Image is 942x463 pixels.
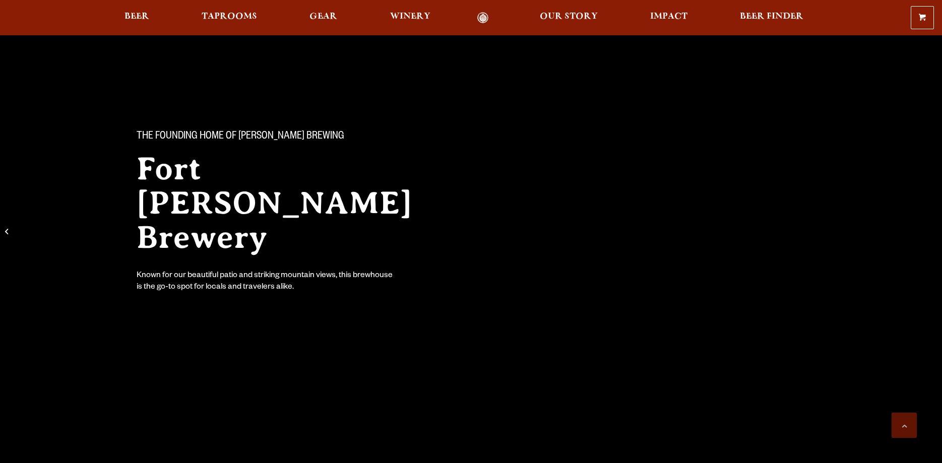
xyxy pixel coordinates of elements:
[533,12,604,24] a: Our Story
[137,130,344,144] span: The Founding Home of [PERSON_NAME] Brewing
[740,13,803,21] span: Beer Finder
[137,271,395,294] div: Known for our beautiful patio and striking mountain views, this brewhouse is the go-to spot for l...
[644,12,694,24] a: Impact
[303,12,344,24] a: Gear
[195,12,264,24] a: Taprooms
[390,13,430,21] span: Winery
[650,13,687,21] span: Impact
[892,413,917,438] a: Scroll to top
[118,12,156,24] a: Beer
[733,12,810,24] a: Beer Finder
[384,12,437,24] a: Winery
[137,152,451,254] h2: Fort [PERSON_NAME] Brewery
[540,13,598,21] span: Our Story
[464,12,502,24] a: Odell Home
[202,13,257,21] span: Taprooms
[124,13,149,21] span: Beer
[309,13,337,21] span: Gear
